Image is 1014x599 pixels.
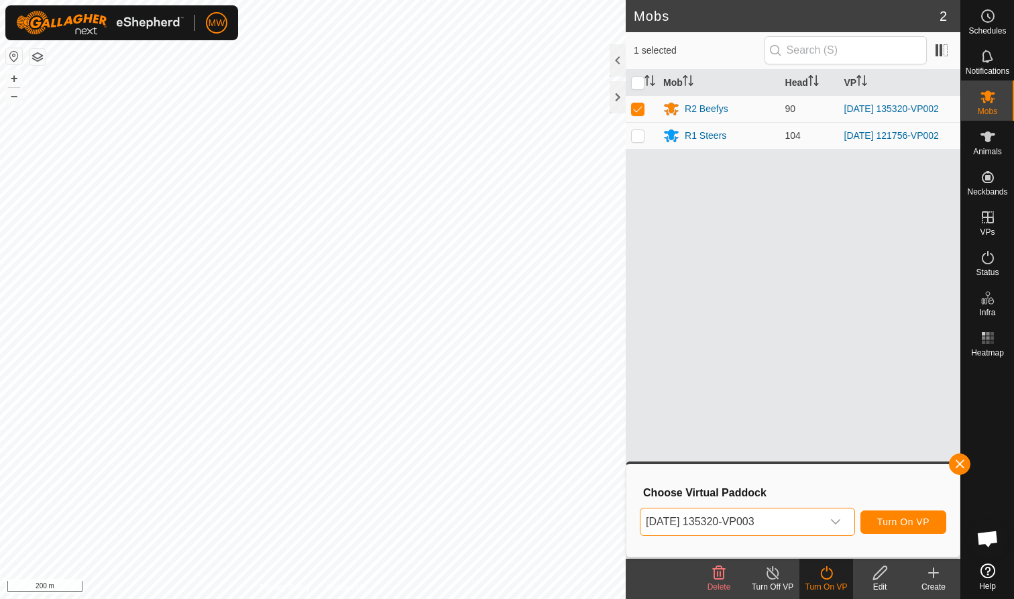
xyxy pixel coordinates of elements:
[16,11,184,35] img: Gallagher Logo
[260,582,310,594] a: Privacy Policy
[685,102,728,116] div: R2 Beefys
[765,36,927,64] input: Search (S)
[844,130,939,141] a: [DATE] 121756-VP002
[785,130,801,141] span: 104
[746,581,799,593] div: Turn Off VP
[6,88,22,104] button: –
[978,107,997,115] span: Mobs
[961,558,1014,596] a: Help
[877,516,929,527] span: Turn On VP
[683,77,693,88] p-sorticon: Activate to sort
[634,44,765,58] span: 1 selected
[643,486,946,499] h3: Choose Virtual Paddock
[634,8,940,24] h2: Mobs
[640,508,822,535] span: 2025-08-27 135320-VP003
[839,70,960,96] th: VP
[685,129,726,143] div: R1 Steers
[658,70,779,96] th: Mob
[971,349,1004,357] span: Heatmap
[907,581,960,593] div: Create
[799,581,853,593] div: Turn On VP
[976,268,999,276] span: Status
[844,103,939,114] a: [DATE] 135320-VP002
[780,70,839,96] th: Head
[644,77,655,88] p-sorticon: Activate to sort
[785,103,796,114] span: 90
[968,519,1008,559] a: Open chat
[822,508,849,535] div: dropdown trigger
[968,27,1006,35] span: Schedules
[808,77,819,88] p-sorticon: Activate to sort
[209,16,225,30] span: MW
[980,228,995,236] span: VPs
[860,510,946,534] button: Turn On VP
[979,582,996,590] span: Help
[326,582,365,594] a: Contact Us
[940,6,947,26] span: 2
[6,48,22,64] button: Reset Map
[966,67,1009,75] span: Notifications
[967,188,1007,196] span: Neckbands
[30,49,46,65] button: Map Layers
[6,70,22,87] button: +
[708,582,731,592] span: Delete
[979,309,995,317] span: Infra
[973,148,1002,156] span: Animals
[853,581,907,593] div: Edit
[856,77,867,88] p-sorticon: Activate to sort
